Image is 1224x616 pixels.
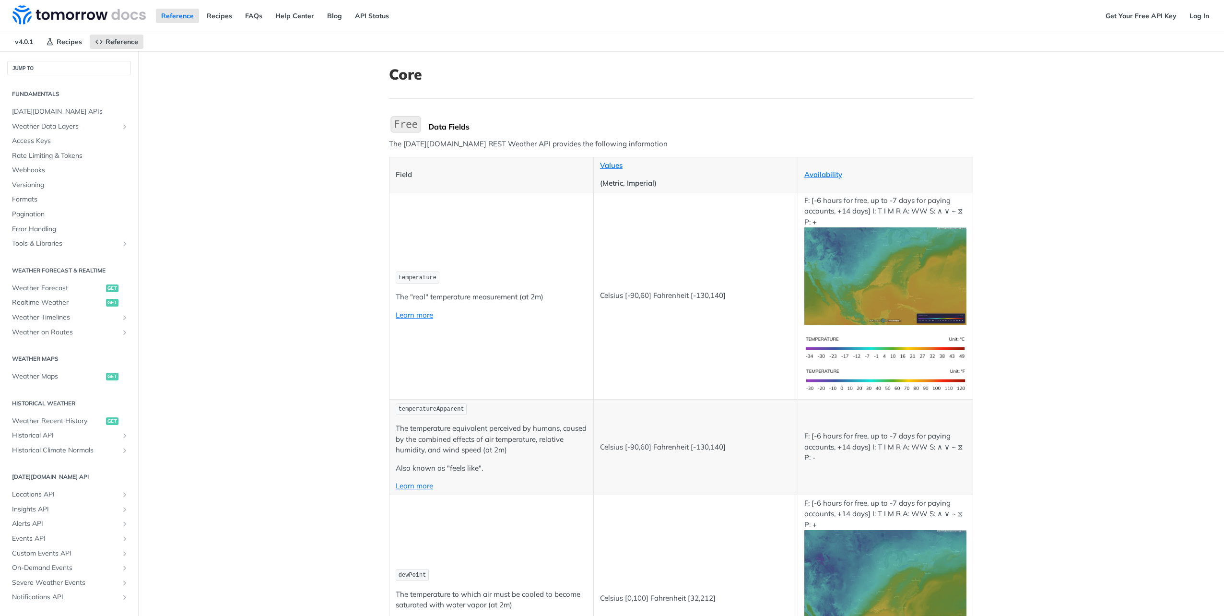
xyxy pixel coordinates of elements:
[600,178,791,189] p: (Metric, Imperial)
[7,222,131,237] a: Error Handling
[7,517,131,531] a: Alerts APIShow subpages for Alerts API
[7,207,131,222] a: Pagination
[121,240,129,248] button: Show subpages for Tools & Libraries
[10,35,38,49] span: v4.0.1
[600,290,791,301] p: Celsius [-90,60] Fahrenheit [-130,140]
[7,502,131,517] a: Insights APIShow subpages for Insights API
[12,563,118,573] span: On-Demand Events
[7,443,131,458] a: Historical Climate NormalsShow subpages for Historical Climate Normals
[12,446,118,455] span: Historical Climate Normals
[7,281,131,296] a: Weather Forecastget
[350,9,394,23] a: API Status
[121,314,129,321] button: Show subpages for Weather Timelines
[804,431,966,463] p: F: [-6 hours for free, up to -7 days for paying accounts, +14 days] I: T I M R A: WW S: ∧ ∨ ~ ⧖ P: -
[396,423,587,456] p: The temperature equivalent perceived by humans, caused by the combined effects of air temperature...
[600,442,791,453] p: Celsius [-90,60] Fahrenheit [-130,140]
[12,328,118,337] span: Weather on Routes
[396,292,587,303] p: The "real" temperature measurement (at 2m)
[57,37,82,46] span: Recipes
[7,473,131,481] h2: [DATE][DOMAIN_NAME] API
[428,122,973,131] div: Data Fields
[12,284,104,293] span: Weather Forecast
[7,296,131,310] a: Realtime Weatherget
[106,373,118,380] span: get
[7,105,131,119] a: [DATE][DOMAIN_NAME] APIs
[106,284,118,292] span: get
[7,532,131,546] a: Events APIShow subpages for Events API
[396,310,433,320] a: Learn more
[7,163,131,178] a: Webhooks
[7,266,131,275] h2: Weather Forecast & realtime
[804,343,966,352] span: Expand image
[121,564,129,572] button: Show subpages for On-Demand Events
[12,107,129,117] span: [DATE][DOMAIN_NAME] APIs
[12,578,118,588] span: Severe Weather Events
[12,151,129,161] span: Rate Limiting & Tokens
[12,490,118,499] span: Locations API
[1100,9,1182,23] a: Get Your Free API Key
[7,325,131,340] a: Weather on RoutesShow subpages for Weather on Routes
[12,592,118,602] span: Notifications API
[106,417,118,425] span: get
[201,9,237,23] a: Recipes
[7,428,131,443] a: Historical APIShow subpages for Historical API
[121,535,129,543] button: Show subpages for Events API
[12,180,129,190] span: Versioning
[106,299,118,307] span: get
[12,519,118,529] span: Alerts API
[600,161,623,170] a: Values
[12,416,104,426] span: Weather Recent History
[804,170,842,179] a: Availability
[12,298,104,308] span: Realtime Weather
[7,399,131,408] h2: Historical Weather
[12,505,118,514] span: Insights API
[1184,9,1214,23] a: Log In
[804,195,966,325] p: F: [-6 hours for free, up to -7 days for paying accounts, +14 days] I: T I M R A: WW S: ∧ ∨ ~ ⧖ P: +
[106,37,138,46] span: Reference
[389,66,973,83] h1: Core
[396,589,587,611] p: The temperature to which air must be cooled to become saturated with water vapor (at 2m)
[804,271,966,280] span: Expand image
[121,329,129,336] button: Show subpages for Weather on Routes
[7,369,131,384] a: Weather Mapsget
[12,239,118,249] span: Tools & Libraries
[7,355,131,363] h2: Weather Maps
[7,61,131,75] button: JUMP TO
[121,506,129,513] button: Show subpages for Insights API
[12,166,129,175] span: Webhooks
[7,561,131,575] a: On-Demand EventsShow subpages for On-Demand Events
[12,534,118,544] span: Events API
[7,192,131,207] a: Formats
[7,237,131,251] a: Tools & LibrariesShow subpages for Tools & Libraries
[7,149,131,163] a: Rate Limiting & Tokens
[7,546,131,561] a: Custom Events APIShow subpages for Custom Events API
[121,550,129,557] button: Show subpages for Custom Events API
[121,447,129,454] button: Show subpages for Historical Climate Normals
[12,372,104,381] span: Weather Maps
[12,136,129,146] span: Access Keys
[804,375,966,384] span: Expand image
[90,35,143,49] a: Reference
[156,9,199,23] a: Reference
[121,520,129,528] button: Show subpages for Alerts API
[396,569,429,581] code: dewPoint
[322,9,347,23] a: Blog
[396,169,587,180] p: Field
[12,549,118,558] span: Custom Events API
[12,225,129,234] span: Error Handling
[121,579,129,587] button: Show subpages for Severe Weather Events
[12,313,118,322] span: Weather Timelines
[7,576,131,590] a: Severe Weather EventsShow subpages for Severe Weather Events
[7,487,131,502] a: Locations APIShow subpages for Locations API
[7,178,131,192] a: Versioning
[396,481,433,490] a: Learn more
[41,35,87,49] a: Recipes
[396,463,587,474] p: Also known as "feels like".
[600,593,791,604] p: Celsius [0,100] Fahrenheit [32,212]
[121,593,129,601] button: Show subpages for Notifications API
[240,9,268,23] a: FAQs
[396,272,439,284] code: temperature
[270,9,319,23] a: Help Center
[804,574,966,583] span: Expand image
[121,432,129,439] button: Show subpages for Historical API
